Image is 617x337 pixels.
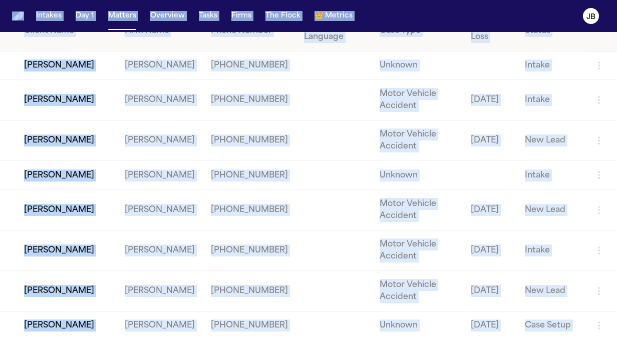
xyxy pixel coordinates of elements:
td: [PHONE_NUMBER] [203,230,296,270]
td: [PERSON_NAME] [117,120,203,161]
td: Intake [517,230,585,270]
td: [PHONE_NUMBER] [203,51,296,80]
td: [DATE] [463,189,517,230]
td: Motor Vehicle Accident [372,80,463,120]
button: Intakes [32,7,66,25]
td: New Lead [517,120,585,161]
td: Motor Vehicle Accident [372,270,463,311]
button: Day 1 [72,7,98,25]
img: Finch Logo [12,11,24,21]
button: Overview [146,7,189,25]
td: [PERSON_NAME] [117,230,203,270]
td: New Lead [517,189,585,230]
td: Intake [517,80,585,120]
td: Unknown [372,51,463,80]
td: [PHONE_NUMBER] [203,120,296,161]
td: [PERSON_NAME] [117,270,203,311]
td: [PHONE_NUMBER] [203,161,296,189]
a: Home [12,11,24,21]
td: New Lead [517,270,585,311]
td: Intake [517,161,585,189]
button: Matters [104,7,140,25]
button: Tasks [195,7,221,25]
td: [DATE] [463,230,517,270]
button: Firms [227,7,255,25]
td: [PHONE_NUMBER] [203,189,296,230]
td: [PERSON_NAME] [117,51,203,80]
td: Motor Vehicle Accident [372,120,463,161]
td: Motor Vehicle Accident [372,230,463,270]
td: [PHONE_NUMBER] [203,270,296,311]
button: The Flock [261,7,304,25]
button: crownMetrics [311,7,357,25]
td: Motor Vehicle Accident [372,189,463,230]
td: [PERSON_NAME] [117,161,203,189]
td: Intake [517,51,585,80]
td: Unknown [372,161,463,189]
td: [PERSON_NAME] [117,189,203,230]
td: [PHONE_NUMBER] [203,80,296,120]
td: [DATE] [463,120,517,161]
td: [DATE] [463,270,517,311]
td: [DATE] [463,80,517,120]
td: [PERSON_NAME] [117,80,203,120]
